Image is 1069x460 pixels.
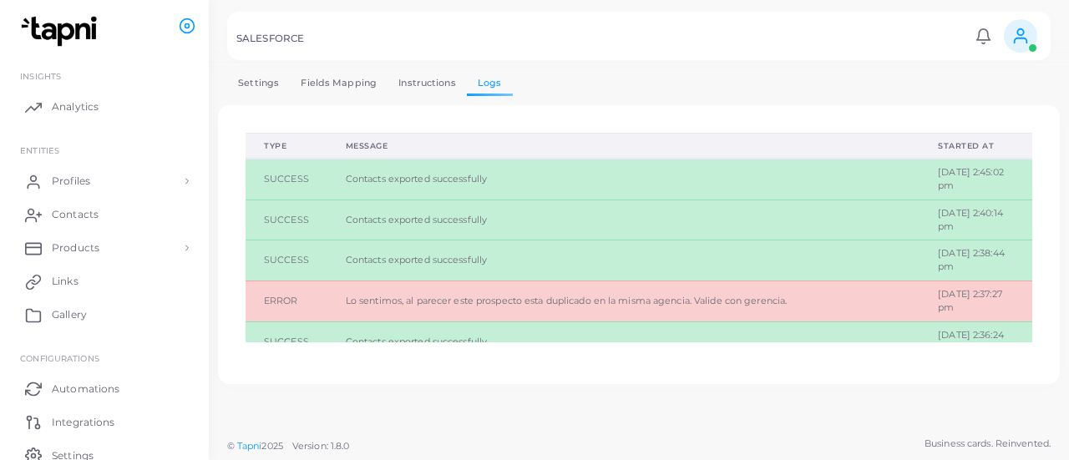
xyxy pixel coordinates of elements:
[261,439,282,453] span: 2025
[920,240,1032,281] td: [DATE] 2:38:44 pm
[920,321,1032,362] td: [DATE] 2:36:24 pm
[346,336,487,347] span: Contacts exported successfully
[346,254,487,265] span: Contacts exported successfully
[13,231,196,265] a: Products
[237,440,262,452] a: Tapni
[925,437,1051,451] span: Business cards. Reinvented.
[346,295,787,306] span: Lo sentimos, al parecer este prospecto esta duplicado en la misma agencia. Valide con gerencia.
[467,71,513,95] a: Logs
[246,321,327,362] td: SUCCESS
[52,307,87,322] span: Gallery
[13,372,196,405] a: Automations
[13,164,196,198] a: Profiles
[236,33,304,44] h5: SALESFORCE
[13,90,196,124] a: Analytics
[246,159,327,200] td: SUCCESS
[52,240,99,255] span: Products
[15,16,108,47] img: logo
[52,382,119,397] span: Automations
[290,71,388,95] a: Fields Mapping
[920,200,1032,240] td: [DATE] 2:40:14 pm
[52,207,99,222] span: Contacts
[20,353,99,363] span: Configurations
[52,99,99,114] span: Analytics
[20,71,61,81] span: INSIGHTS
[227,439,349,453] span: ©
[20,145,59,155] span: ENTITIES
[13,298,196,331] a: Gallery
[346,140,901,152] div: Message
[264,140,309,152] div: Type
[292,440,350,452] span: Version: 1.8.0
[13,265,196,298] a: Links
[346,214,487,225] span: Contacts exported successfully
[246,240,327,281] td: SUCCESS
[52,174,90,189] span: Profiles
[246,281,327,322] td: ERROR
[52,415,114,430] span: Integrations
[388,71,467,95] a: Instructions
[346,173,487,185] span: Contacts exported successfully
[52,274,79,289] span: Links
[13,198,196,231] a: Contacts
[13,405,196,438] a: Integrations
[227,71,290,95] a: Settings
[938,140,1014,152] div: Started at
[920,281,1032,322] td: [DATE] 2:37:27 pm
[246,200,327,240] td: SUCCESS
[920,159,1032,200] td: [DATE] 2:45:02 pm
